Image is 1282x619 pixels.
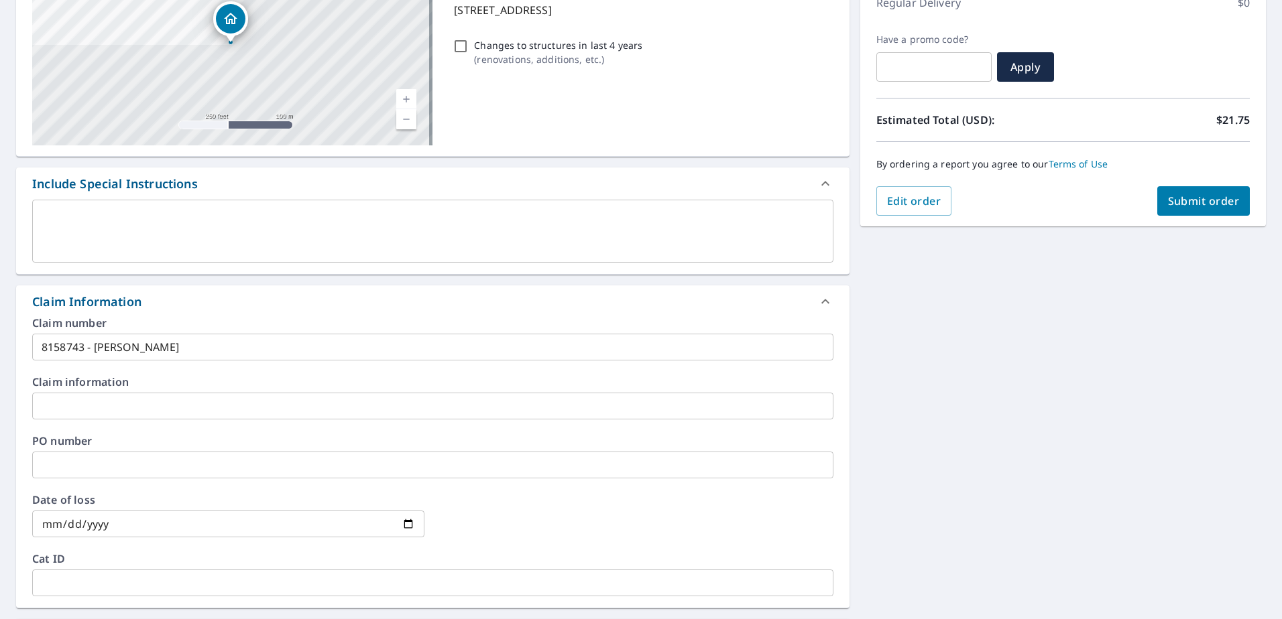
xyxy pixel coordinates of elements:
p: $21.75 [1216,112,1250,128]
span: Submit order [1168,194,1240,208]
div: Include Special Instructions [16,167,850,200]
div: Claim Information [32,293,141,311]
p: Estimated Total (USD): [876,112,1063,128]
button: Edit order [876,186,952,216]
p: [STREET_ADDRESS] [454,2,827,18]
p: ( renovations, additions, etc. ) [474,52,642,66]
a: Current Level 17, Zoom In [396,89,416,109]
button: Submit order [1157,186,1250,216]
p: Changes to structures in last 4 years [474,38,642,52]
div: Claim Information [16,285,850,318]
a: Current Level 17, Zoom Out [396,109,416,129]
p: By ordering a report you agree to our [876,158,1250,170]
button: Apply [997,52,1054,82]
a: Terms of Use [1049,157,1108,170]
div: Include Special Instructions [32,175,198,193]
label: Claim information [32,376,833,387]
label: Date of loss [32,494,424,505]
div: Dropped pin, building 1, Residential property, 6671 Wirevine Dr Brooksville, FL 34602 [213,1,248,43]
label: PO number [32,435,833,446]
span: Apply [1008,60,1043,74]
label: Cat ID [32,553,833,564]
label: Have a promo code? [876,33,992,46]
label: Claim number [32,318,833,328]
span: Edit order [887,194,941,208]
